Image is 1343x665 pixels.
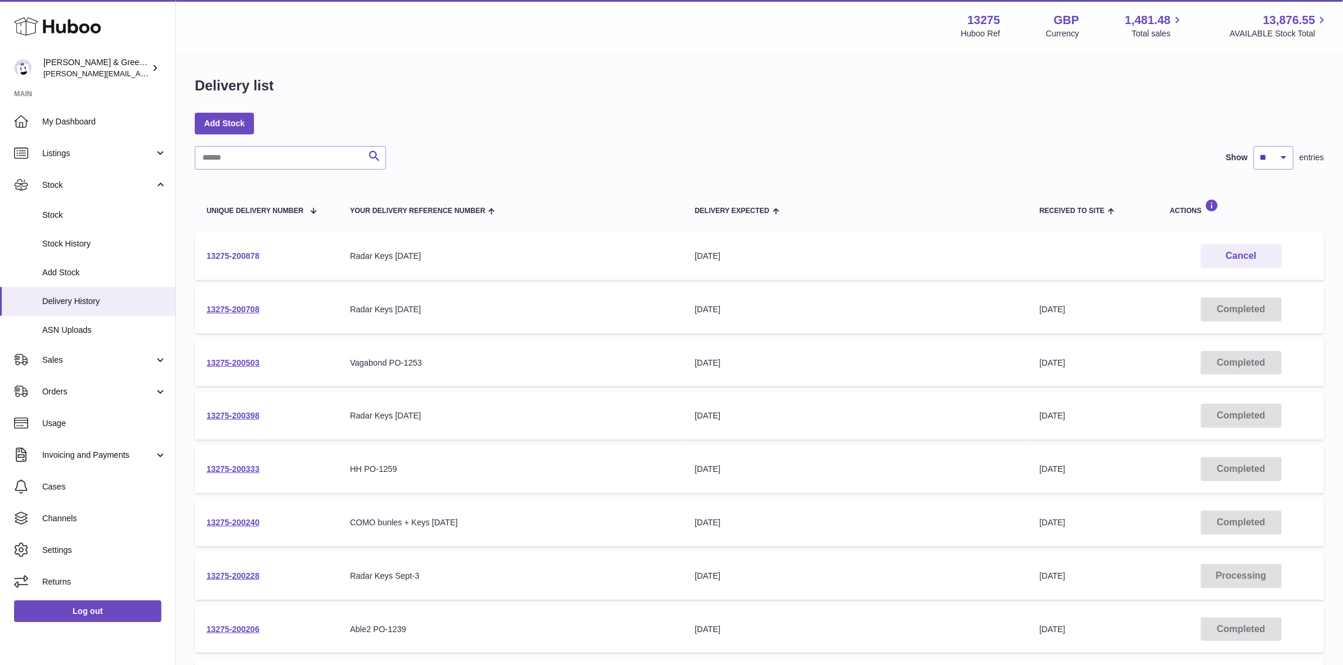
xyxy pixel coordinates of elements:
[42,386,154,397] span: Orders
[42,545,167,556] span: Settings
[1300,152,1324,163] span: entries
[695,304,1016,315] div: [DATE]
[350,251,672,262] div: Radar Keys [DATE]
[207,571,259,580] a: 13275-200228
[207,464,259,474] a: 13275-200333
[695,251,1016,262] div: [DATE]
[1040,464,1065,474] span: [DATE]
[1132,28,1184,39] span: Total sales
[1054,12,1079,28] strong: GBP
[42,418,167,429] span: Usage
[207,411,259,420] a: 13275-200398
[350,464,672,475] div: HH PO-1259
[43,57,149,79] div: [PERSON_NAME] & Green Ltd
[1226,152,1248,163] label: Show
[42,238,167,249] span: Stock History
[1125,12,1185,39] a: 1,481.48 Total sales
[1170,199,1312,215] div: Actions
[695,517,1016,528] div: [DATE]
[695,410,1016,421] div: [DATE]
[14,600,161,622] a: Log out
[1040,571,1065,580] span: [DATE]
[207,358,259,367] a: 13275-200503
[207,305,259,314] a: 13275-200708
[195,113,254,134] a: Add Stock
[42,513,167,524] span: Channels
[1040,358,1065,367] span: [DATE]
[42,180,154,191] span: Stock
[14,59,32,77] img: ellen@bluebadgecompany.co.uk
[350,207,486,215] span: Your Delivery Reference Number
[695,207,769,215] span: Delivery Expected
[42,116,167,127] span: My Dashboard
[207,518,259,527] a: 13275-200240
[1263,12,1315,28] span: 13,876.55
[207,625,259,634] a: 13275-200206
[1201,244,1282,268] button: Cancel
[350,410,672,421] div: Radar Keys [DATE]
[1040,207,1105,215] span: Received to Site
[1040,625,1065,634] span: [DATE]
[42,355,154,366] span: Sales
[695,357,1016,369] div: [DATE]
[195,76,274,95] h1: Delivery list
[1125,12,1171,28] span: 1,481.48
[1046,28,1080,39] div: Currency
[1040,411,1065,420] span: [DATE]
[1230,12,1329,39] a: 13,876.55 AVAILABLE Stock Total
[961,28,1000,39] div: Huboo Ref
[695,464,1016,475] div: [DATE]
[42,325,167,336] span: ASN Uploads
[350,571,672,582] div: Radar Keys Sept-3
[695,624,1016,635] div: [DATE]
[1040,305,1065,314] span: [DATE]
[967,12,1000,28] strong: 13275
[1040,518,1065,527] span: [DATE]
[207,207,303,215] span: Unique Delivery Number
[350,517,672,528] div: COMO bunles + Keys [DATE]
[350,304,672,315] div: Radar Keys [DATE]
[42,450,154,461] span: Invoicing and Payments
[42,210,167,221] span: Stock
[350,357,672,369] div: Vagabond PO-1253
[42,267,167,278] span: Add Stock
[42,481,167,492] span: Cases
[1230,28,1329,39] span: AVAILABLE Stock Total
[350,624,672,635] div: Able2 PO-1239
[42,576,167,588] span: Returns
[695,571,1016,582] div: [DATE]
[207,251,259,261] a: 13275-200878
[43,69,235,78] span: [PERSON_NAME][EMAIL_ADDRESS][DOMAIN_NAME]
[42,296,167,307] span: Delivery History
[42,148,154,159] span: Listings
